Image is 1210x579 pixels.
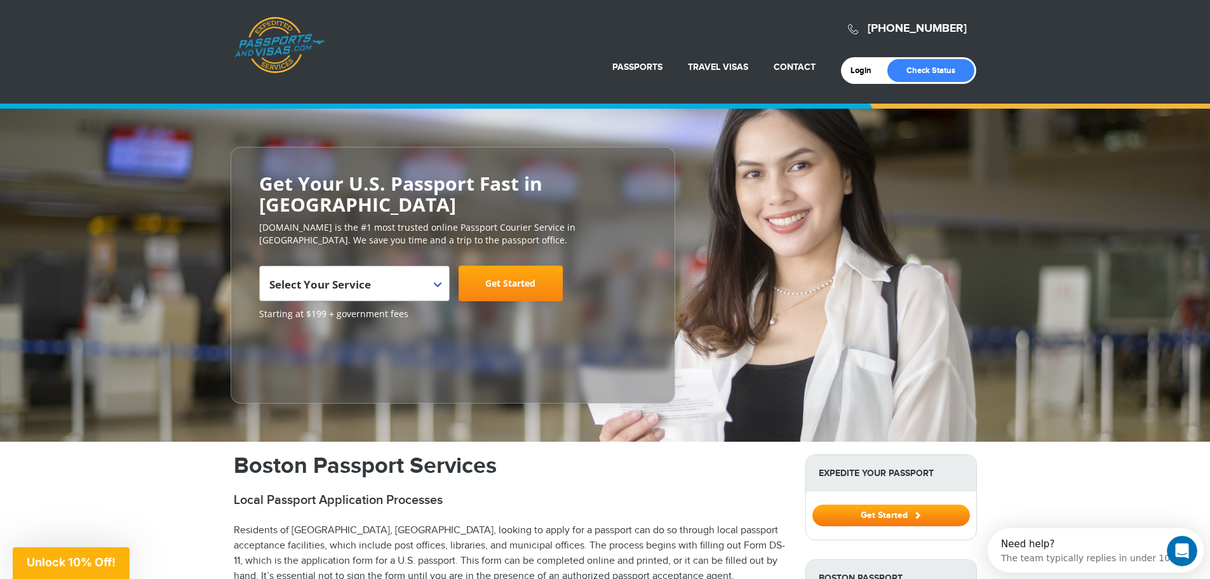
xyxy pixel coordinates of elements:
[13,11,191,21] div: Need help?
[259,173,647,215] h2: Get Your U.S. Passport Fast in [GEOGRAPHIC_DATA]
[988,528,1204,573] iframe: Intercom live chat discovery launcher
[5,5,229,40] div: Open Intercom Messenger
[850,65,880,76] a: Login
[269,277,371,292] span: Select Your Service
[459,266,563,301] a: Get Started
[234,454,786,477] h1: Boston Passport Services
[259,308,647,320] span: Starting at $199 + government fees
[13,21,191,34] div: The team typically replies in under 10m
[612,62,662,72] a: Passports
[27,555,116,569] span: Unlock 10% Off!
[259,221,647,247] p: [DOMAIN_NAME] is the #1 most trusted online Passport Courier Service in [GEOGRAPHIC_DATA]. We sav...
[812,510,970,520] a: Get Started
[259,327,354,390] iframe: Customer reviews powered by Trustpilot
[269,271,436,306] span: Select Your Service
[1167,536,1197,566] iframe: Intercom live chat
[234,493,786,508] h2: Local Passport Application Processes
[868,22,967,36] a: [PHONE_NUMBER]
[688,62,748,72] a: Travel Visas
[13,547,130,579] div: Unlock 10% Off!
[234,17,325,74] a: Passports & [DOMAIN_NAME]
[812,505,970,526] button: Get Started
[806,455,976,491] strong: Expedite Your Passport
[259,266,450,301] span: Select Your Service
[774,62,816,72] a: Contact
[887,59,974,82] a: Check Status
